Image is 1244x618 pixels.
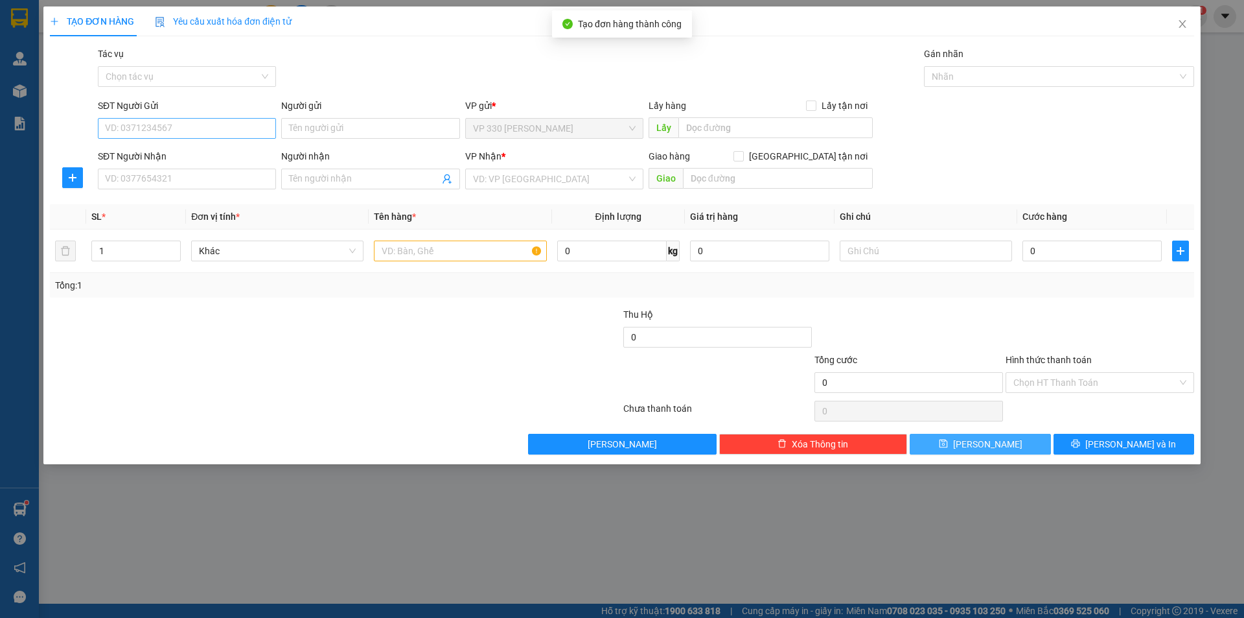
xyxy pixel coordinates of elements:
span: plus [63,172,82,183]
span: Định lượng [595,211,641,222]
button: plus [1172,241,1189,261]
img: icon [155,17,165,27]
button: save[PERSON_NAME] [910,434,1050,455]
span: TẠO ĐƠN HÀNG [50,16,134,27]
span: user-add [442,174,452,184]
span: printer [1071,439,1080,449]
div: Tổng: 1 [55,278,480,292]
button: Close [1164,6,1201,43]
span: Giao hàng [649,151,690,161]
div: SĐT Người Nhận [98,149,276,163]
span: plus [1173,246,1188,256]
span: Yêu cầu xuất hóa đơn điện tử [155,16,292,27]
button: printer[PERSON_NAME] và In [1054,434,1194,455]
span: plus [50,17,59,26]
input: 0 [690,241,829,261]
span: Lấy hàng [649,101,686,111]
span: Lấy [649,117,678,138]
input: Dọc đường [683,168,873,189]
span: Khác [199,241,356,261]
span: SL [91,211,102,222]
div: SĐT Người Gửi [98,99,276,113]
span: close [1177,19,1188,29]
th: Ghi chú [835,204,1017,230]
button: [PERSON_NAME] [528,434,717,455]
div: VP gửi [465,99,643,113]
button: deleteXóa Thông tin [719,434,908,455]
div: Chưa thanh toán [622,401,813,424]
span: Tạo đơn hàng thành công [578,19,682,29]
span: check-circle [562,19,573,29]
span: Tên hàng [374,211,416,222]
span: kg [667,241,680,261]
div: Người nhận [281,149,459,163]
label: Hình thức thanh toán [1006,355,1092,365]
span: Tổng cước [814,355,857,365]
span: [GEOGRAPHIC_DATA] tận nơi [744,149,873,163]
span: VP Nhận [465,151,501,161]
button: delete [55,241,76,261]
span: [PERSON_NAME] và In [1085,437,1176,451]
span: [PERSON_NAME] [588,437,657,451]
div: Người gửi [281,99,459,113]
span: Đơn vị tính [191,211,240,222]
span: Giao [649,168,683,189]
input: Ghi Chú [840,241,1012,261]
span: delete [777,439,787,449]
input: VD: Bàn, Ghế [374,241,546,261]
span: Giá trị hàng [690,211,738,222]
span: Xóa Thông tin [792,437,848,451]
label: Tác vụ [98,49,124,59]
button: plus [62,167,83,188]
span: save [939,439,948,449]
input: Dọc đường [678,117,873,138]
span: Thu Hộ [623,309,653,320]
span: [PERSON_NAME] [953,437,1022,451]
span: Lấy tận nơi [816,99,873,113]
label: Gán nhãn [924,49,963,59]
span: VP 330 Lê Duẫn [473,119,636,138]
span: Cước hàng [1022,211,1067,222]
